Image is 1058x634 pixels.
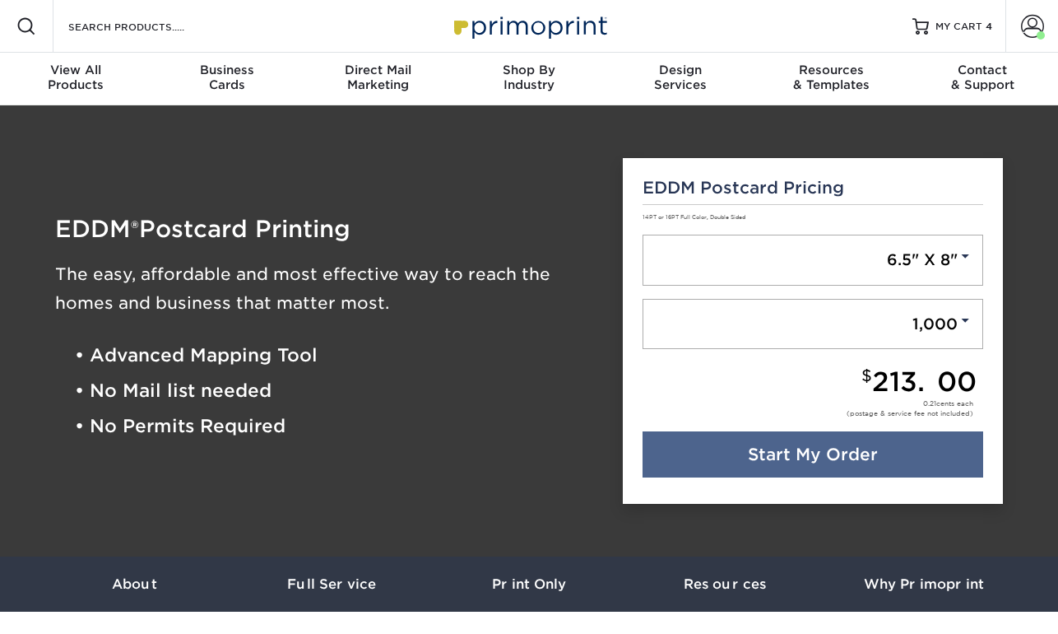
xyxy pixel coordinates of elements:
[453,63,605,77] span: Shop By
[643,178,984,198] h5: EDDM Postcard Pricing
[923,399,936,408] span: 0.21
[151,63,303,77] span: Business
[756,63,907,92] div: & Templates
[453,63,605,92] div: Industry
[131,217,139,240] span: ®
[628,557,825,612] a: Resources
[75,409,598,445] li: • No Permits Required
[907,63,1058,77] span: Contact
[453,53,605,105] a: Shop ByIndustry
[935,20,982,34] span: MY CART
[825,576,1023,592] h3: Why Primoprint
[756,53,907,105] a: Resources& Templates
[302,63,453,92] div: Marketing
[67,16,227,36] input: SEARCH PRODUCTS.....
[986,21,992,32] span: 4
[233,576,430,592] h3: Full Service
[605,53,756,105] a: DesignServices
[907,63,1058,92] div: & Support
[35,576,233,592] h3: About
[628,576,825,592] h3: Resources
[907,53,1058,105] a: Contact& Support
[302,53,453,105] a: Direct MailMarketing
[55,260,598,318] h3: The easy, affordable and most effective way to reach the homes and business that matter most.
[847,399,973,418] div: cents each (postage & service fee not included)
[872,366,977,398] span: 213.00
[447,8,611,44] img: Primoprint
[643,214,745,221] small: 14PT or 16PT Full Color, Double Sided
[643,431,984,478] a: Start My Order
[605,63,756,92] div: Services
[233,557,430,612] a: Full Service
[151,53,303,105] a: BusinessCards
[35,557,233,612] a: About
[825,557,1023,612] a: Why Primoprint
[643,235,984,286] a: 6.5" X 8"
[430,576,628,592] h3: Print Only
[302,63,453,77] span: Direct Mail
[756,63,907,77] span: Resources
[605,63,756,77] span: Design
[643,299,984,350] a: 1,000
[75,338,598,373] li: • Advanced Mapping Tool
[151,63,303,92] div: Cards
[430,557,628,612] a: Print Only
[55,217,598,240] h1: EDDM Postcard Printing
[75,373,598,408] li: • No Mail list needed
[861,366,872,385] small: $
